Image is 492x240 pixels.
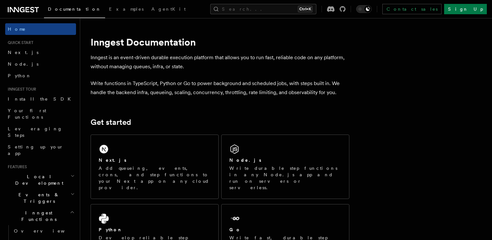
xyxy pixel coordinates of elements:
[105,2,148,17] a: Examples
[8,108,46,120] span: Your first Functions
[8,144,63,156] span: Setting up your app
[221,135,349,199] a: Node.jsWrite durable step functions in any Node.js app and run on servers or serverless.
[91,53,349,71] p: Inngest is an event-driven durable execution platform that allows you to run fast, reliable code ...
[210,4,316,14] button: Search...Ctrl+K
[99,226,123,233] h2: Python
[444,4,487,14] a: Sign Up
[5,47,76,58] a: Next.js
[109,6,144,12] span: Examples
[91,135,219,199] a: Next.jsAdd queueing, events, crons, and step functions to your Next app on any cloud provider.
[5,23,76,35] a: Home
[8,61,38,67] span: Node.js
[5,173,71,186] span: Local Development
[5,58,76,70] a: Node.js
[8,73,31,78] span: Python
[5,189,76,207] button: Events & Triggers
[298,6,312,12] kbd: Ctrl+K
[99,165,211,191] p: Add queueing, events, crons, and step functions to your Next app on any cloud provider.
[5,105,76,123] a: Your first Functions
[8,26,26,32] span: Home
[5,70,76,82] a: Python
[356,5,372,13] button: Toggle dark mode
[5,141,76,159] a: Setting up your app
[91,36,349,48] h1: Inngest Documentation
[229,165,341,191] p: Write durable step functions in any Node.js app and run on servers or serverless.
[5,40,33,45] span: Quick start
[151,6,186,12] span: AgentKit
[5,93,76,105] a: Install the SDK
[5,191,71,204] span: Events & Triggers
[5,87,36,92] span: Inngest tour
[229,226,241,233] h2: Go
[48,6,101,12] span: Documentation
[148,2,190,17] a: AgentKit
[5,123,76,141] a: Leveraging Steps
[14,228,81,234] span: Overview
[8,126,62,138] span: Leveraging Steps
[5,207,76,225] button: Inngest Functions
[382,4,442,14] a: Contact sales
[5,210,70,223] span: Inngest Functions
[11,225,76,237] a: Overview
[229,157,261,163] h2: Node.js
[5,171,76,189] button: Local Development
[91,118,131,127] a: Get started
[8,96,75,102] span: Install the SDK
[91,79,349,97] p: Write functions in TypeScript, Python or Go to power background and scheduled jobs, with steps bu...
[99,157,126,163] h2: Next.js
[5,164,27,169] span: Features
[8,50,38,55] span: Next.js
[44,2,105,18] a: Documentation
